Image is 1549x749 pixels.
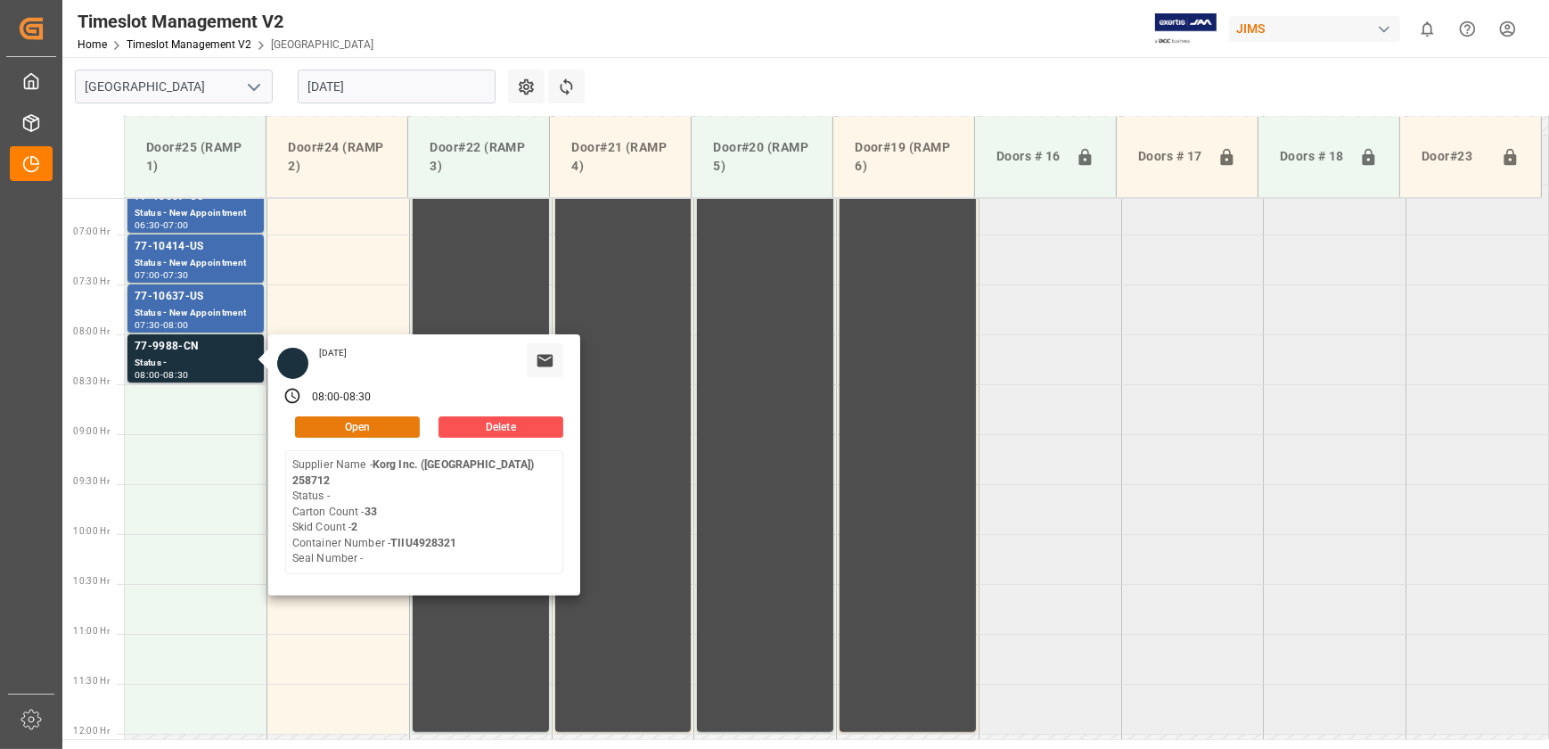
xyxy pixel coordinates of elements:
[73,476,110,486] span: 09:30 Hr
[135,256,257,271] div: Status - New Appointment
[73,626,110,636] span: 11:00 Hr
[163,321,189,329] div: 08:00
[340,390,342,406] div: -
[163,221,189,229] div: 07:00
[163,271,189,279] div: 07:30
[351,521,357,533] b: 2
[73,526,110,536] span: 10:00 Hr
[135,321,160,329] div: 07:30
[139,131,251,183] div: Door#25 (RAMP 1)
[848,131,960,183] div: Door#19 (RAMP 6)
[135,238,257,256] div: 77-10414-US
[422,131,535,183] div: Door#22 (RAMP 3)
[438,416,563,438] button: Delete
[160,371,163,379] div: -
[73,426,110,436] span: 09:00 Hr
[135,356,257,371] div: Status -
[706,131,818,183] div: Door#20 (RAMP 5)
[73,726,110,736] span: 12:00 Hr
[78,8,373,35] div: Timeslot Management V2
[73,576,110,586] span: 10:30 Hr
[1155,13,1217,45] img: Exertis%20JAM%20-%20Email%20Logo.jpg_1722504956.jpg
[365,506,377,518] b: 33
[1229,16,1400,42] div: JIMS
[1407,9,1447,49] button: show 0 new notifications
[163,371,189,379] div: 08:30
[343,390,372,406] div: 08:30
[1273,140,1352,174] div: Doors # 18
[135,206,257,221] div: Status - New Appointment
[160,321,163,329] div: -
[1229,12,1407,45] button: JIMS
[281,131,393,183] div: Door#24 (RAMP 2)
[1447,9,1488,49] button: Help Center
[295,416,420,438] button: Open
[135,271,160,279] div: 07:00
[73,376,110,386] span: 08:30 Hr
[135,221,160,229] div: 06:30
[313,347,354,359] div: [DATE]
[73,276,110,286] span: 07:30 Hr
[160,221,163,229] div: -
[1131,140,1210,174] div: Doors # 17
[135,288,257,306] div: 77-10637-US
[564,131,676,183] div: Door#21 (RAMP 4)
[135,371,160,379] div: 08:00
[160,271,163,279] div: -
[298,70,496,103] input: DD.MM.YYYY
[390,537,456,549] b: TIIU4928321
[312,390,340,406] div: 08:00
[78,38,107,51] a: Home
[292,457,556,567] div: Supplier Name - Status - Carton Count - Skid Count - Container Number - Seal Number -
[75,70,273,103] input: Type to search/select
[73,326,110,336] span: 08:00 Hr
[240,73,266,101] button: open menu
[292,458,535,487] b: Korg Inc. ([GEOGRAPHIC_DATA]) 258712
[135,306,257,321] div: Status - New Appointment
[127,38,251,51] a: Timeslot Management V2
[989,140,1069,174] div: Doors # 16
[1414,140,1494,174] div: Door#23
[73,676,110,686] span: 11:30 Hr
[135,338,257,356] div: 77-9988-CN
[73,226,110,236] span: 07:00 Hr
